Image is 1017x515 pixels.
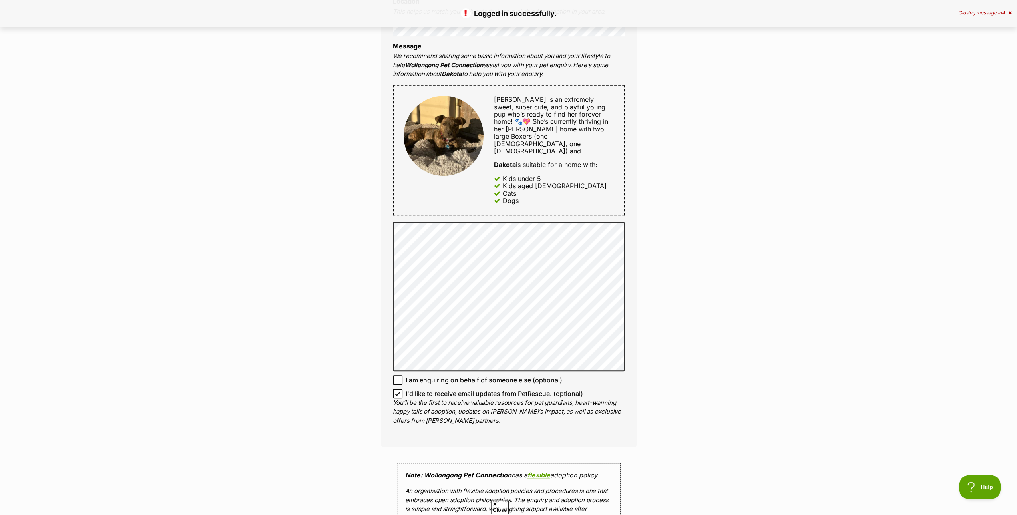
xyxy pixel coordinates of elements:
[494,95,608,155] span: [PERSON_NAME] is an extremely sweet, super cute, and playful young pup who’s ready to find her fo...
[406,375,562,385] span: I am enquiring on behalf of someone else (optional)
[393,42,422,50] label: Message
[503,190,516,197] div: Cats
[405,61,483,69] strong: Wollongong Pet Connection
[503,175,541,182] div: Kids under 5
[503,197,519,204] div: Dogs
[959,475,1001,499] iframe: Help Scout Beacon - Open
[442,70,462,78] strong: Dakota
[8,8,1009,19] p: Logged in successfully.
[393,398,625,426] p: You'll be the first to receive valuable resources for pet guardians, heart-warming happy tails of...
[393,52,625,79] p: We recommend sharing some basic information about you and your lifestyle to help assist you with ...
[503,182,607,189] div: Kids aged [DEMOGRAPHIC_DATA]
[527,471,550,479] a: flexible
[405,471,511,479] strong: Note: Wollongong Pet Connection
[404,96,484,176] img: Dakota
[494,161,613,168] div: is suitable for a home with:
[491,500,509,514] span: Close
[958,10,1012,16] div: Closing message in
[1002,10,1005,16] span: 4
[494,161,516,169] strong: Dakota
[406,389,583,398] span: I'd like to receive email updates from PetRescue. (optional)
